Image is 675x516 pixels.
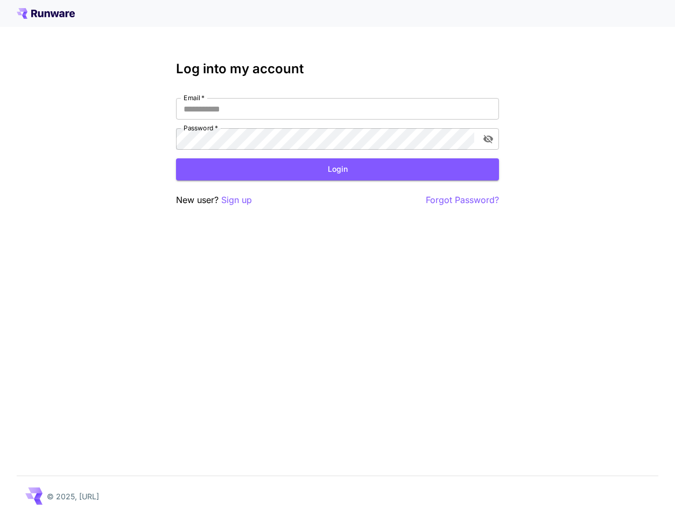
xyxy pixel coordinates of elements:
button: Forgot Password? [426,193,499,207]
button: Login [176,158,499,180]
p: New user? [176,193,252,207]
label: Email [184,93,205,102]
label: Password [184,123,218,133]
h3: Log into my account [176,61,499,76]
button: Sign up [221,193,252,207]
button: toggle password visibility [479,129,498,149]
p: © 2025, [URL] [47,491,99,502]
